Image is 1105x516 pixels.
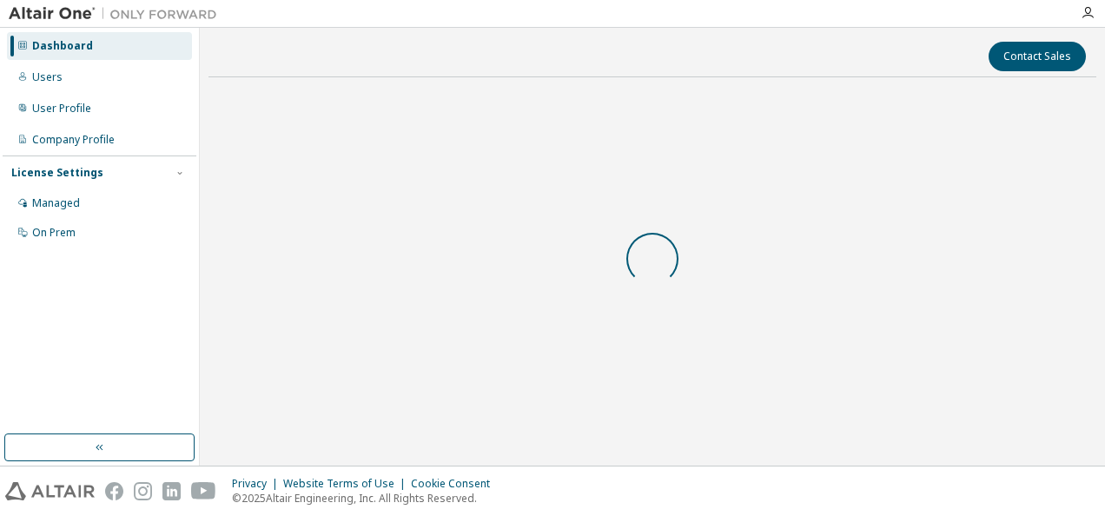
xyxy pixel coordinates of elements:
[5,482,95,500] img: altair_logo.svg
[9,5,226,23] img: Altair One
[134,482,152,500] img: instagram.svg
[32,102,91,116] div: User Profile
[232,491,500,506] p: © 2025 Altair Engineering, Inc. All Rights Reserved.
[411,477,500,491] div: Cookie Consent
[32,226,76,240] div: On Prem
[162,482,181,500] img: linkedin.svg
[11,166,103,180] div: License Settings
[32,196,80,210] div: Managed
[105,482,123,500] img: facebook.svg
[32,70,63,84] div: Users
[989,42,1086,71] button: Contact Sales
[32,39,93,53] div: Dashboard
[191,482,216,500] img: youtube.svg
[32,133,115,147] div: Company Profile
[232,477,283,491] div: Privacy
[283,477,411,491] div: Website Terms of Use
